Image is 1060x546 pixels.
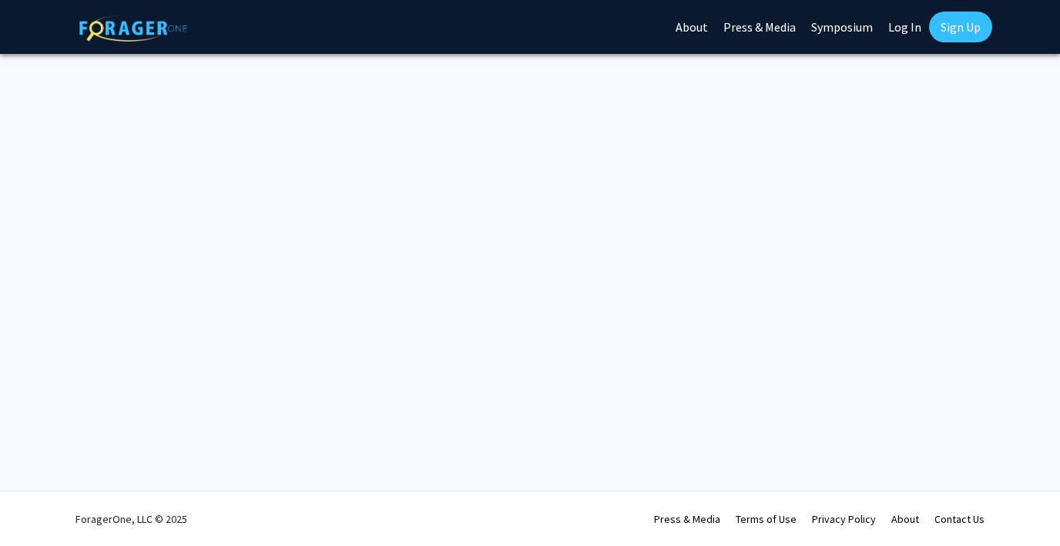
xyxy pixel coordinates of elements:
[929,12,992,42] a: Sign Up
[934,512,985,526] a: Contact Us
[75,492,187,546] div: ForagerOne, LLC © 2025
[79,15,187,42] img: ForagerOne Logo
[654,512,720,526] a: Press & Media
[736,512,797,526] a: Terms of Use
[812,512,876,526] a: Privacy Policy
[891,512,919,526] a: About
